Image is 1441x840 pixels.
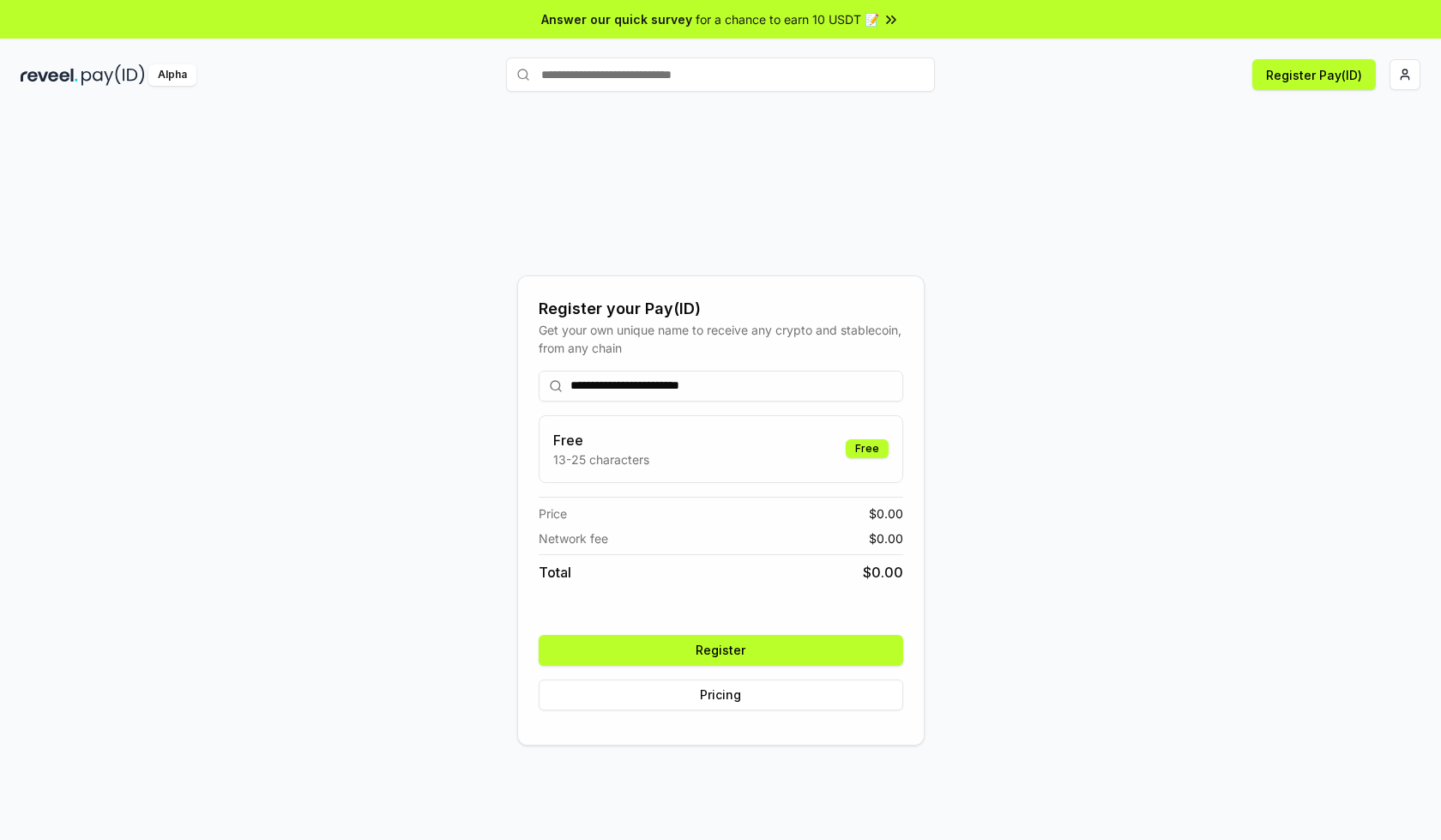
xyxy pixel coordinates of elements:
div: Free [846,439,889,458]
button: Register [539,635,903,666]
span: $ 0.00 [869,529,903,547]
h3: Free [553,430,649,450]
div: Register your Pay(ID) [539,297,903,321]
span: Answer our quick survey [541,10,692,28]
button: Register Pay(ID) [1252,59,1376,90]
div: Alpha [148,64,196,86]
div: Get your own unique name to receive any crypto and stablecoin, from any chain [539,321,903,357]
button: Pricing [539,680,903,710]
img: reveel_dark [21,64,78,86]
span: Network fee [539,529,608,547]
span: $ 0.00 [863,562,903,583]
span: $ 0.00 [869,505,903,523]
span: Total [539,562,571,583]
span: for a chance to earn 10 USDT 📝 [696,10,879,28]
img: pay_id [81,64,145,86]
p: 13-25 characters [553,450,649,468]
span: Price [539,505,567,523]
